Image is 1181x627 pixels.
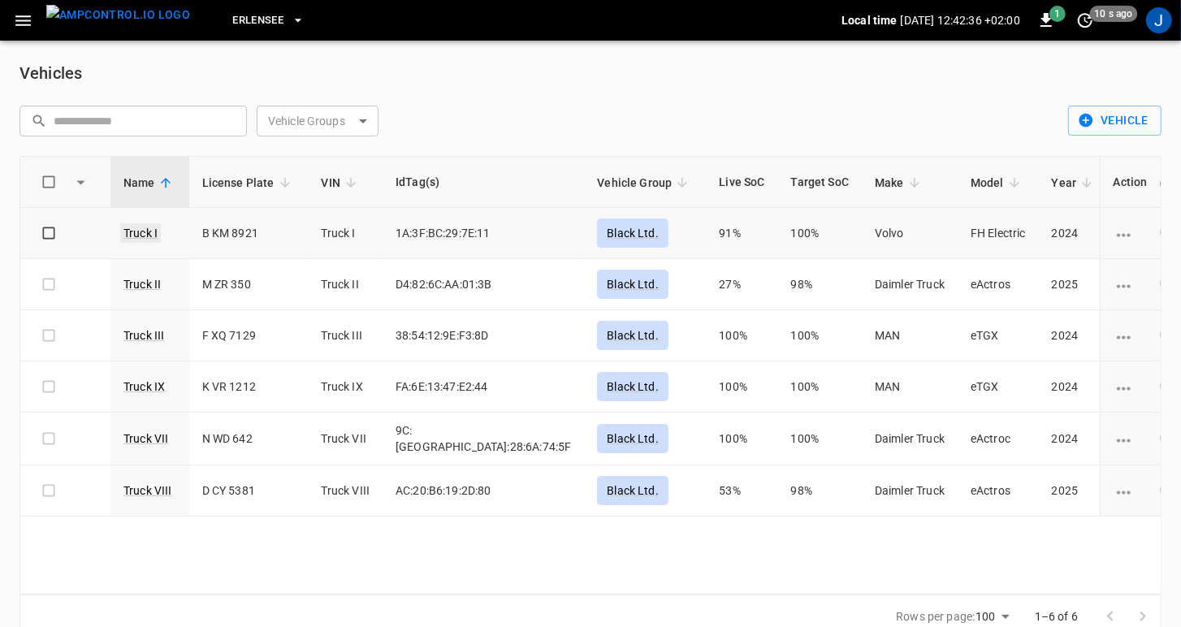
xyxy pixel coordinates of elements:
[226,5,311,37] button: Erlensee
[1068,106,1162,136] button: Vehicle
[1052,173,1098,192] span: Year
[1039,208,1111,259] td: 2024
[778,208,863,259] td: 100%
[958,208,1039,259] td: FH Electric
[189,310,309,361] td: F XQ 7129
[1039,413,1111,465] td: 2024
[396,278,492,291] span: D4:82:6C:AA:01:3B
[396,380,488,393] span: FA:6E:13:47:E2:44
[309,465,383,517] td: Truck VIII
[1114,378,1148,395] div: vehicle options
[862,413,958,465] td: Daimler Truck
[597,476,668,505] div: Black Ltd.
[123,484,172,497] a: Truck VIII
[958,465,1039,517] td: eActros
[189,465,309,517] td: D CY 5381
[778,413,863,465] td: 100%
[1114,225,1148,241] div: vehicle options
[123,278,161,291] a: Truck II
[189,208,309,259] td: B KM 8921
[309,208,383,259] td: Truck I
[189,413,309,465] td: N WD 642
[1090,6,1138,22] span: 10 s ago
[123,432,168,445] a: Truck VII
[958,361,1039,413] td: eTGX
[896,608,975,625] p: Rows per page:
[1100,157,1161,208] th: Action
[1072,7,1098,33] button: set refresh interval
[958,310,1039,361] td: eTGX
[706,157,777,208] th: Live SoC
[1039,259,1111,310] td: 2025
[309,259,383,310] td: Truck II
[19,60,82,86] h6: Vehicles
[862,310,958,361] td: MAN
[778,310,863,361] td: 100%
[706,413,777,465] td: 100%
[597,424,668,453] div: Black Ltd.
[1114,430,1148,447] div: vehicle options
[1114,276,1148,292] div: vehicle options
[958,259,1039,310] td: eActros
[706,465,777,517] td: 53%
[778,157,863,208] th: Target SoC
[232,11,283,30] span: Erlensee
[971,173,1025,192] span: Model
[309,413,383,465] td: Truck VII
[706,310,777,361] td: 100%
[597,218,668,248] div: Black Ltd.
[862,259,958,310] td: Daimler Truck
[1035,608,1078,625] p: 1–6 of 6
[958,413,1039,465] td: eActroc
[189,361,309,413] td: K VR 1212
[597,372,668,401] div: Black Ltd.
[597,270,668,299] div: Black Ltd.
[706,361,777,413] td: 100%
[123,173,176,192] span: Name
[189,259,309,310] td: M ZR 350
[597,173,693,192] span: Vehicle Group
[123,329,164,342] a: Truck III
[309,310,383,361] td: Truck III
[396,329,489,342] span: 38:54:12:9E:F3:8D
[1039,465,1111,517] td: 2025
[778,465,863,517] td: 98%
[778,361,863,413] td: 100%
[1039,361,1111,413] td: 2024
[322,173,361,192] span: VIN
[901,12,1020,28] p: [DATE] 12:42:36 +02:00
[1039,310,1111,361] td: 2024
[1114,327,1148,344] div: vehicle options
[396,227,491,240] span: 1A:3F:BC:29:7E:11
[1114,482,1148,499] div: vehicle options
[862,208,958,259] td: Volvo
[202,173,296,192] span: License Plate
[706,208,777,259] td: 91%
[862,361,958,413] td: MAN
[309,361,383,413] td: Truck IX
[875,173,925,192] span: Make
[396,484,491,497] span: AC:20:B6:19:2D:80
[46,5,190,25] img: ampcontrol.io logo
[383,157,584,208] th: IdTag(s)
[706,259,777,310] td: 27%
[1146,7,1172,33] div: profile-icon
[1049,6,1066,22] span: 1
[120,223,161,243] a: Truck I
[862,465,958,517] td: Daimler Truck
[778,259,863,310] td: 98%
[123,380,165,393] a: Truck IX
[597,321,668,350] div: Black Ltd.
[396,424,571,453] span: 9C:[GEOGRAPHIC_DATA]:28:6A:74:5F
[841,12,898,28] p: Local time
